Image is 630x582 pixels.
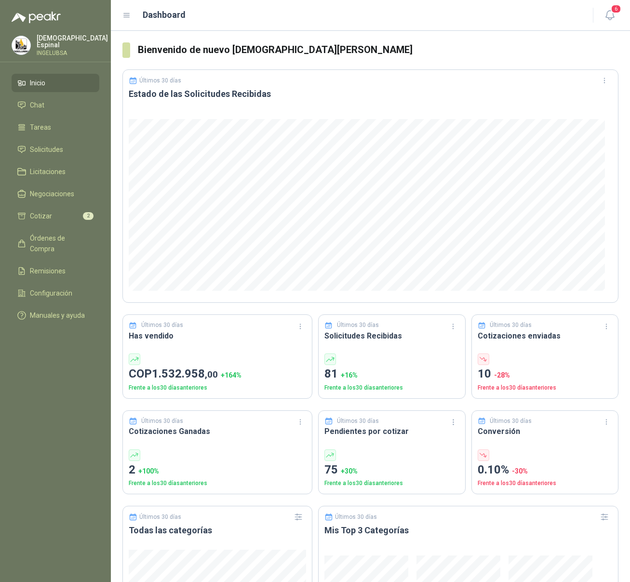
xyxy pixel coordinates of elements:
[129,365,306,383] p: COP
[478,479,613,488] p: Frente a los 30 días anteriores
[152,367,218,380] span: 1.532.958
[478,365,613,383] p: 10
[30,144,63,155] span: Solicitudes
[12,162,99,181] a: Licitaciones
[129,383,306,393] p: Frente a los 30 días anteriores
[324,365,459,383] p: 81
[143,8,186,22] h1: Dashboard
[324,330,459,342] h3: Solicitudes Recibidas
[324,383,459,393] p: Frente a los 30 días anteriores
[12,306,99,325] a: Manuales y ayuda
[12,12,61,23] img: Logo peakr
[129,330,306,342] h3: Has vendido
[601,7,618,24] button: 6
[129,88,612,100] h3: Estado de las Solicitudes Recibidas
[30,78,45,88] span: Inicio
[12,207,99,225] a: Cotizar2
[337,321,379,330] p: Últimos 30 días
[141,417,183,426] p: Últimos 30 días
[12,262,99,280] a: Remisiones
[12,36,30,54] img: Company Logo
[341,467,358,475] span: + 30 %
[478,425,613,437] h3: Conversión
[30,266,66,276] span: Remisiones
[490,417,532,426] p: Últimos 30 días
[12,284,99,302] a: Configuración
[37,35,108,48] p: [DEMOGRAPHIC_DATA] Espinal
[490,321,532,330] p: Últimos 30 días
[138,42,618,57] h3: Bienvenido de nuevo [DEMOGRAPHIC_DATA][PERSON_NAME]
[478,461,613,479] p: 0.10%
[324,479,459,488] p: Frente a los 30 días anteriores
[337,417,379,426] p: Últimos 30 días
[139,514,181,520] p: Últimos 30 días
[12,229,99,258] a: Órdenes de Compra
[129,461,306,479] p: 2
[30,211,52,221] span: Cotizar
[478,330,613,342] h3: Cotizaciones enviadas
[129,425,306,437] h3: Cotizaciones Ganadas
[12,140,99,159] a: Solicitudes
[324,525,612,536] h3: Mis Top 3 Categorías
[611,4,621,14] span: 6
[30,233,90,254] span: Órdenes de Compra
[478,383,613,393] p: Frente a los 30 días anteriores
[30,100,44,110] span: Chat
[30,288,72,298] span: Configuración
[324,425,459,437] h3: Pendientes por cotizar
[141,321,183,330] p: Últimos 30 días
[12,96,99,114] a: Chat
[12,185,99,203] a: Negociaciones
[129,525,306,536] h3: Todas las categorías
[30,166,66,177] span: Licitaciones
[30,189,74,199] span: Negociaciones
[341,371,358,379] span: + 16 %
[139,77,181,84] p: Últimos 30 días
[129,479,306,488] p: Frente a los 30 días anteriores
[12,118,99,136] a: Tareas
[138,467,159,475] span: + 100 %
[335,514,377,520] p: Últimos 30 días
[205,369,218,380] span: ,00
[12,74,99,92] a: Inicio
[221,371,241,379] span: + 164 %
[324,461,459,479] p: 75
[30,122,51,133] span: Tareas
[37,50,108,56] p: INGELUBSA
[30,310,85,321] span: Manuales y ayuda
[83,212,94,220] span: 2
[512,467,528,475] span: -30 %
[494,371,510,379] span: -28 %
